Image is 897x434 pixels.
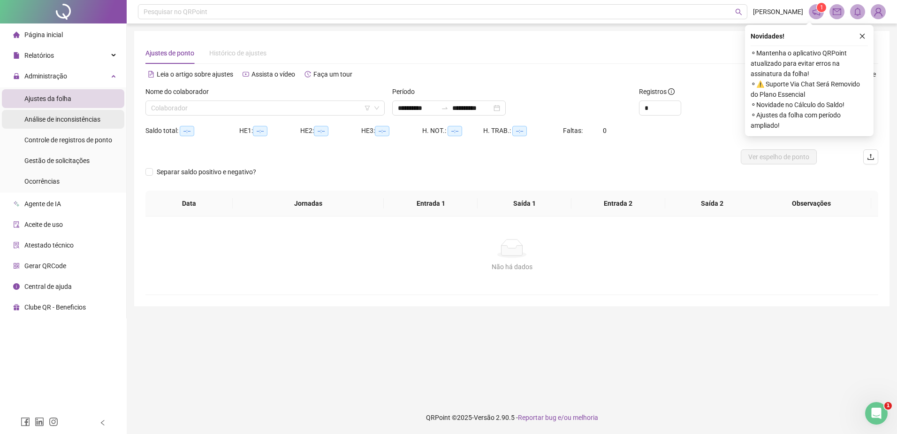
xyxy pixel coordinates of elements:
div: Não há dados [157,262,867,272]
span: Gestão de solicitações [24,157,90,164]
span: left [99,419,106,426]
span: history [304,71,311,77]
span: ⚬ Novidade no Cálculo do Saldo! [751,100,868,110]
span: Gerar QRCode [24,262,66,270]
div: Saldo total: [145,125,239,136]
th: Entrada 1 [384,191,478,217]
span: ⚬ Mantenha o aplicativo QRPoint atualizado para evitar erros na assinatura da folha! [751,48,868,79]
label: Período [392,86,421,97]
span: Agente de IA [24,200,61,208]
span: Ocorrências [24,178,60,185]
span: home [13,31,20,38]
span: Atestado técnico [24,241,74,249]
img: 85973 [871,5,885,19]
sup: 1 [817,3,826,12]
span: 1 [884,402,892,410]
span: 0 [603,127,607,134]
div: HE 3: [361,125,422,136]
span: down [374,105,380,111]
span: Histórico de ajustes [209,49,266,57]
footer: QRPoint © 2025 - 2.90.5 - [127,401,897,434]
span: Leia o artigo sobre ajustes [157,70,233,78]
span: ⚬ ⚠️ Suporte Via Chat Será Removido do Plano Essencial [751,79,868,100]
span: file [13,52,20,59]
span: Controle de registros de ponto [24,136,112,144]
span: gift [13,304,20,310]
span: Ajustes de ponto [145,49,194,57]
span: filter [365,105,370,111]
span: --:-- [448,126,462,136]
span: --:-- [180,126,194,136]
th: Data [145,191,233,217]
span: --:-- [253,126,267,136]
div: H. TRAB.: [483,125,563,136]
label: Nome do colaborador [145,86,215,97]
span: Relatórios [24,52,54,59]
div: H. NOT.: [422,125,483,136]
span: info-circle [668,88,675,95]
span: ⚬ Ajustes da folha com período ampliado! [751,110,868,131]
span: to [441,104,448,112]
div: HE 1: [239,125,300,136]
span: [PERSON_NAME] [753,7,803,17]
span: Assista o vídeo [251,70,295,78]
span: swap-right [441,104,448,112]
span: Faça um tour [313,70,352,78]
span: Faltas: [563,127,584,134]
span: close [859,33,866,39]
span: notification [812,8,821,16]
span: --:-- [375,126,389,136]
span: Página inicial [24,31,63,39]
span: file-text [148,71,154,77]
div: HE 2: [300,125,361,136]
span: youtube [243,71,249,77]
span: audit [13,221,20,228]
span: lock [13,73,20,79]
span: Versão [474,414,494,421]
th: Entrada 2 [571,191,665,217]
span: Aceite de uso [24,221,63,228]
span: Administração [24,72,67,80]
iframe: Intercom live chat [865,402,888,425]
span: instagram [49,417,58,426]
th: Jornadas [233,191,384,217]
span: bell [853,8,862,16]
span: Central de ajuda [24,283,72,290]
span: search [735,8,742,15]
span: Novidades ! [751,31,784,41]
th: Saída 2 [665,191,759,217]
button: Ver espelho de ponto [741,149,817,164]
span: upload [867,153,874,161]
span: Análise de inconsistências [24,116,100,123]
span: Observações [760,198,864,209]
th: Observações [752,191,871,217]
span: Separar saldo positivo e negativo? [153,167,260,177]
span: Reportar bug e/ou melhoria [518,414,598,421]
span: Registros [639,86,675,97]
span: --:-- [512,126,527,136]
span: qrcode [13,263,20,269]
span: mail [833,8,841,16]
span: linkedin [35,417,44,426]
span: solution [13,242,20,248]
span: facebook [21,417,30,426]
span: info-circle [13,283,20,290]
span: Clube QR - Beneficios [24,303,86,311]
span: Ajustes da folha [24,95,71,102]
span: --:-- [314,126,328,136]
th: Saída 1 [478,191,571,217]
span: 1 [820,4,823,11]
